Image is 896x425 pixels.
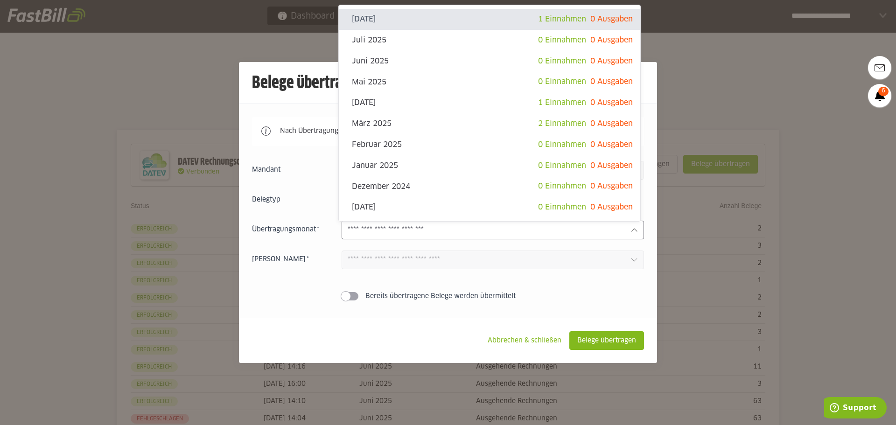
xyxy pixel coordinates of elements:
sl-option: [DATE] [339,92,640,113]
span: 0 Ausgaben [590,15,633,23]
sl-option: Februar 2025 [339,134,640,155]
span: 0 Ausgaben [590,99,633,106]
span: 0 Einnahmen [538,57,586,65]
span: 0 Ausgaben [590,162,633,169]
span: 0 Einnahmen [538,162,586,169]
sl-option: [DATE] [339,197,640,218]
sl-option: Juli 2025 [339,30,640,51]
sl-switch: Bereits übertragene Belege werden übermittelt [252,292,644,301]
sl-option: Dezember 2024 [339,176,640,197]
span: 0 Einnahmen [538,203,586,211]
span: 0 Ausgaben [590,120,633,127]
span: 1 Einnahmen [538,15,586,23]
span: 0 Einnahmen [538,182,586,190]
span: 2 Einnahmen [538,120,586,127]
span: 0 Ausgaben [590,141,633,148]
span: 0 Einnahmen [538,141,586,148]
span: 0 Ausgaben [590,203,633,211]
sl-button: Abbrechen & schließen [480,331,569,350]
span: 0 Ausgaben [590,36,633,44]
span: 0 Ausgaben [590,57,633,65]
span: 0 Ausgaben [590,78,633,85]
sl-button: Belege übertragen [569,331,644,350]
sl-option: [DATE] [339,9,640,30]
sl-option: März 2025 [339,113,640,134]
sl-option: Juni 2025 [339,51,640,72]
span: 0 Ausgaben [590,182,633,190]
iframe: Öffnet ein Widget, in dem Sie weitere Informationen finden [824,397,887,420]
span: 6 [878,87,889,96]
sl-option: Januar 2025 [339,155,640,176]
span: 1 Einnahmen [538,99,586,106]
sl-option: Mai 2025 [339,71,640,92]
a: 6 [868,84,891,107]
span: 0 Einnahmen [538,36,586,44]
span: 0 Einnahmen [538,78,586,85]
sl-option: Oktober 2024 [339,218,640,239]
